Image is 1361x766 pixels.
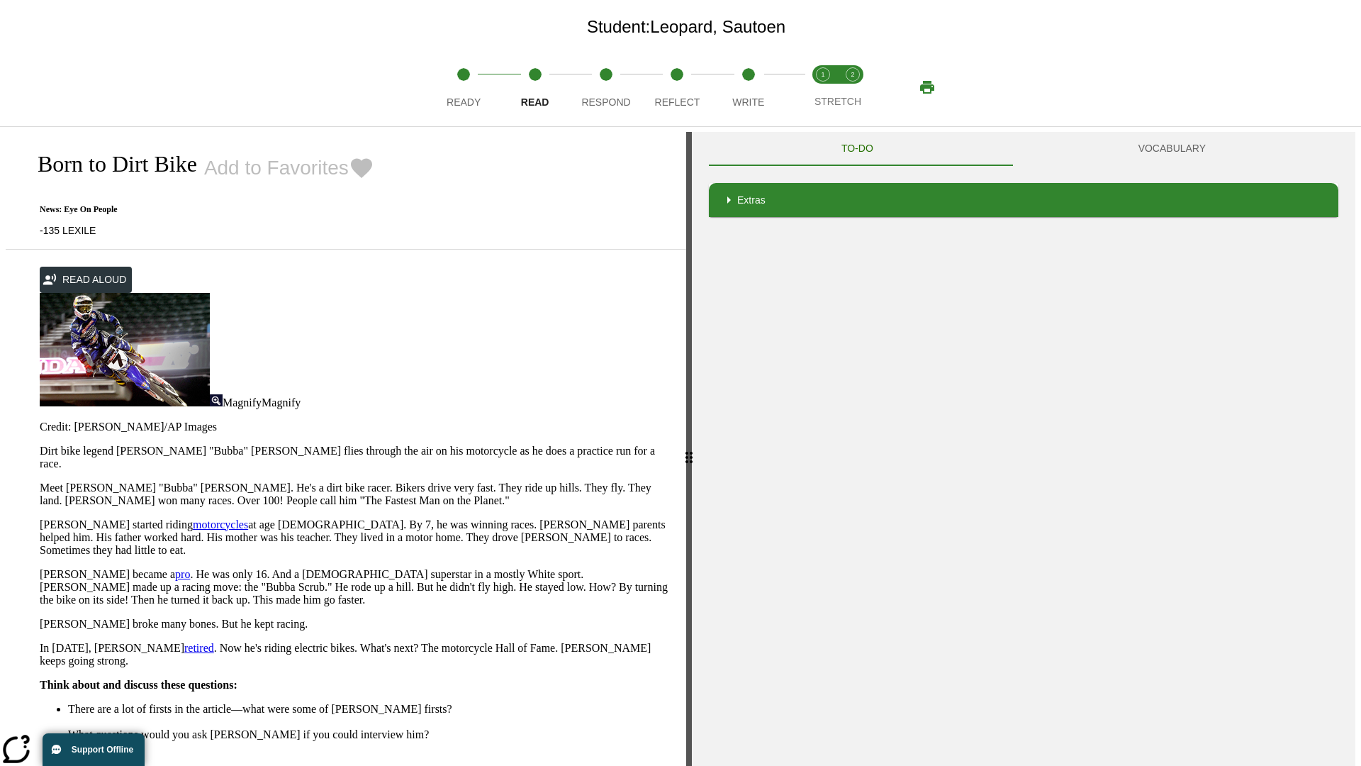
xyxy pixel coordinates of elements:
[802,48,844,126] button: Stretch Read step 1 of 2
[447,96,481,108] span: Ready
[814,96,861,107] span: STRETCH
[43,733,145,766] button: Support Offline
[40,421,669,433] p: Credit: [PERSON_NAME]/AP Images
[732,96,764,108] span: Write
[709,132,1006,166] button: TO-DO
[193,518,248,531] a: motorcycles
[737,193,766,208] p: Extras
[636,48,718,126] button: Reflect step 4 of 5
[184,642,214,654] a: retired
[40,445,669,470] p: Dirt bike legend [PERSON_NAME] "Bubba" [PERSON_NAME] flies through the air on his motorcycle as h...
[422,48,505,126] button: Ready step 1 of 5
[40,642,669,667] p: In [DATE], [PERSON_NAME] . Now he's riding electric bikes. What's next? The motorcycle Hall of Fa...
[223,396,262,409] span: Magnify
[40,679,237,691] strong: Think about and discuss these questions:
[68,703,669,716] li: There are a lot of firsts in the article—what were some of [PERSON_NAME] firsts?
[904,74,950,100] button: Print
[709,183,1338,217] div: Extras
[40,618,669,631] p: [PERSON_NAME] broke many bones. But he kept racing.
[40,568,669,606] p: [PERSON_NAME] became a . He was only 16. And a [DEMOGRAPHIC_DATA] superstar in a mostly White spo...
[23,151,197,177] h2: Born to Dirt Bike
[686,132,692,766] div: Press Enter or Spacebar and then press right and left arrow keys to move the slider
[851,71,854,78] text: 2
[40,518,669,557] p: [PERSON_NAME] started riding at age [DEMOGRAPHIC_DATA]. By 7, he was winning races. [PERSON_NAME]...
[68,728,669,741] li: What questions would you ask [PERSON_NAME] if you could interview him?
[210,394,223,406] img: Magnify
[40,267,132,293] button: Read Aloud
[709,132,1338,166] div: Instructional Panel Tabs
[1006,132,1338,166] button: VOCABULARY
[6,132,686,759] div: reading
[707,48,790,126] button: Write step 5 of 5
[655,96,700,108] span: Reflect
[521,96,549,108] span: Read
[821,71,824,78] text: 1
[565,48,647,126] button: Respond step 3 of 5
[493,48,576,126] button: Read step 2 of 5
[692,132,1355,766] div: activity
[23,204,374,215] p: News: Eye On People
[262,396,301,409] span: Magnify
[581,96,630,108] span: Respond
[23,223,374,238] p: -135 LEXILE
[40,482,669,507] p: Meet [PERSON_NAME] "Bubba" [PERSON_NAME]. He's a dirt bike racer. Bikers drive very fast. They ri...
[175,568,190,580] a: pro
[72,745,133,755] span: Support Offline
[832,48,873,126] button: Stretch Respond step 2 of 2
[40,293,210,406] img: Motocross racer James Stewart flies through the air on his dirt bike.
